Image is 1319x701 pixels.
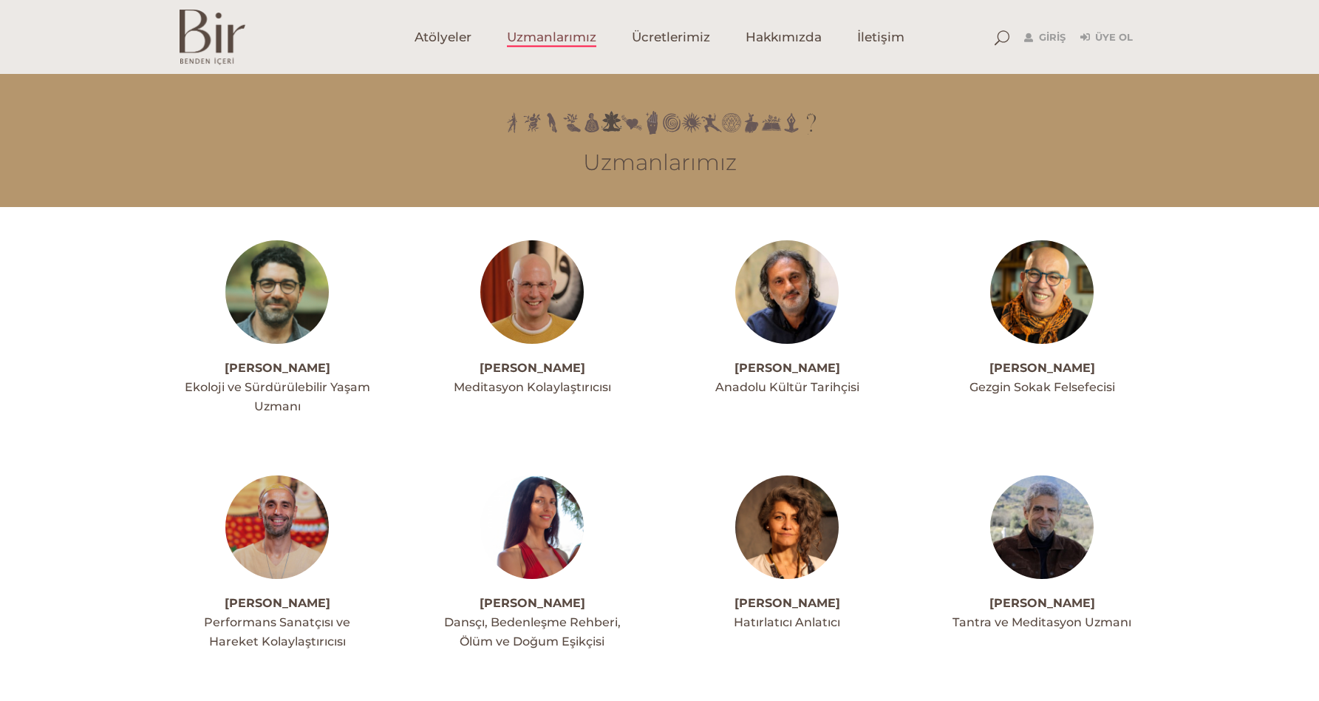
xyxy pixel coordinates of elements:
[480,240,584,344] img: meditasyon-ahmet-1-300x300.jpg
[989,361,1095,375] a: [PERSON_NAME]
[990,475,1094,579] img: Koray_Arham_Mincinozlu_002_copy-300x300.jpg
[480,596,585,610] a: [PERSON_NAME]
[480,475,584,579] img: amberprofil1-300x300.jpg
[969,380,1115,394] span: Gezgin Sokak Felsefecisi
[735,361,840,375] a: [PERSON_NAME]
[632,29,710,46] span: Ücretlerimiz
[715,380,859,394] span: Anadolu Kültür Tarihçisi
[180,149,1140,176] h3: Uzmanlarımız
[734,615,840,629] span: Hatırlatıcı Anlatıcı
[507,29,596,46] span: Uzmanlarımız
[735,240,839,344] img: Ali_Canip_Olgunlu_003_copy-300x300.jpg
[444,615,621,648] span: Dansçı, Bedenleşme Rehberi, Ölüm ve Doğum Eşikçisi
[735,475,839,579] img: arbilprofilfoto-300x300.jpg
[225,475,329,579] img: alperakprofil-300x300.jpg
[225,596,330,610] a: [PERSON_NAME]
[735,596,840,610] a: [PERSON_NAME]
[480,361,585,375] a: [PERSON_NAME]
[454,380,611,394] span: Meditasyon Kolaylaştırıcısı
[990,240,1094,344] img: alinakiprofil--300x300.jpg
[989,596,1095,610] a: [PERSON_NAME]
[225,240,329,344] img: ahmetacarprofil--300x300.jpg
[1080,29,1133,47] a: Üye Ol
[415,29,471,46] span: Atölyeler
[225,361,330,375] a: [PERSON_NAME]
[185,380,370,413] span: Ekoloji ve Sürdürülebilir Yaşam Uzmanı
[952,615,1131,629] span: Tantra ve Meditasyon Uzmanı
[746,29,822,46] span: Hakkımızda
[204,615,350,648] span: Performans Sanatçısı ve Hareket Kolaylaştırıcısı
[857,29,904,46] span: İletişim
[1024,29,1066,47] a: Giriş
